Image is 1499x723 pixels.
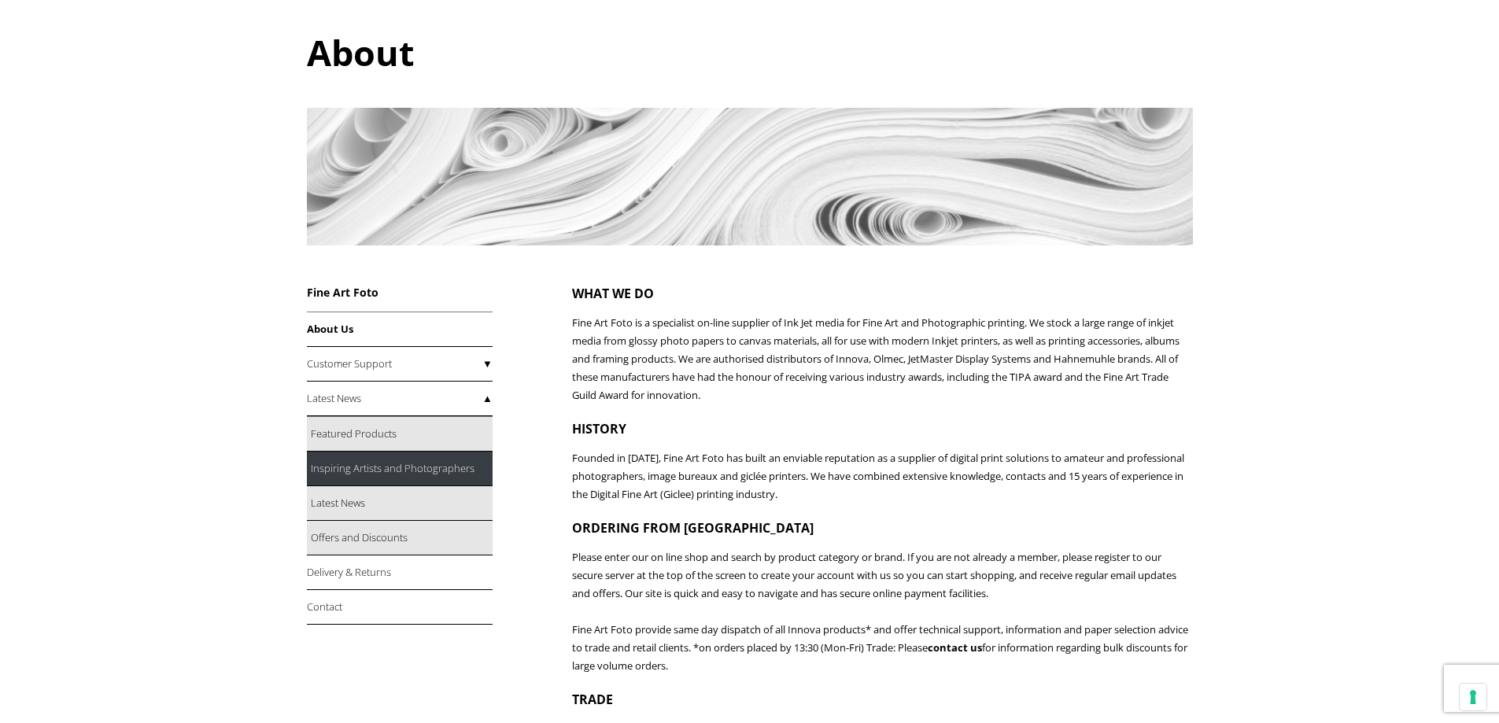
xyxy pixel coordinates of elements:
a: Inspiring Artists and Photographers [307,452,493,486]
a: Offers and Discounts [307,521,493,555]
a: Latest News [307,486,493,521]
a: Delivery & Returns [307,555,493,590]
a: Customer Support [307,347,493,382]
h3: Fine Art Foto [307,285,493,300]
h2: HISTORY [572,420,1192,437]
button: Your consent preferences for tracking technologies [1460,684,1486,710]
a: About Us [307,312,493,347]
h2: WHAT WE DO [572,285,1192,302]
h1: About [307,28,1193,76]
p: Fine Art Foto is a specialist on-line supplier of Ink Jet media for Fine Art and Photographic pri... [572,314,1192,404]
a: Contact [307,590,493,625]
a: contact us [928,640,982,655]
a: Featured Products [307,417,493,452]
p: Please enter our on line shop and search by product category or brand. If you are not already a m... [572,548,1192,675]
h2: TRADE [572,691,1192,708]
p: Founded in [DATE], Fine Art Foto has built an enviable reputation as a supplier of digital print ... [572,449,1192,504]
a: Latest News [307,382,493,416]
h2: ORDERING FROM [GEOGRAPHIC_DATA] [572,519,1192,537]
